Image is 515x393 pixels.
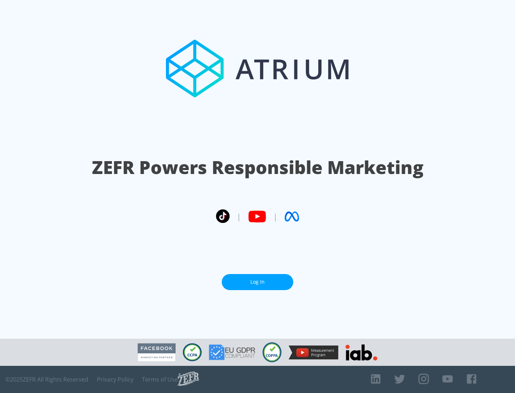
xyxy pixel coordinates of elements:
span: | [273,211,278,222]
a: Terms of Use [142,376,178,383]
img: GDPR Compliant [209,344,255,360]
span: © 2025 ZEFR All Rights Reserved [5,376,88,383]
h1: ZEFR Powers Responsible Marketing [92,155,423,180]
img: IAB [345,344,377,360]
span: | [237,211,241,222]
img: CCPA Compliant [183,343,202,361]
img: YouTube Measurement Program [289,345,338,359]
img: Facebook Marketing Partner [138,343,176,362]
a: Log In [222,274,293,290]
a: Privacy Policy [97,376,133,383]
img: COPPA Compliant [263,342,281,362]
